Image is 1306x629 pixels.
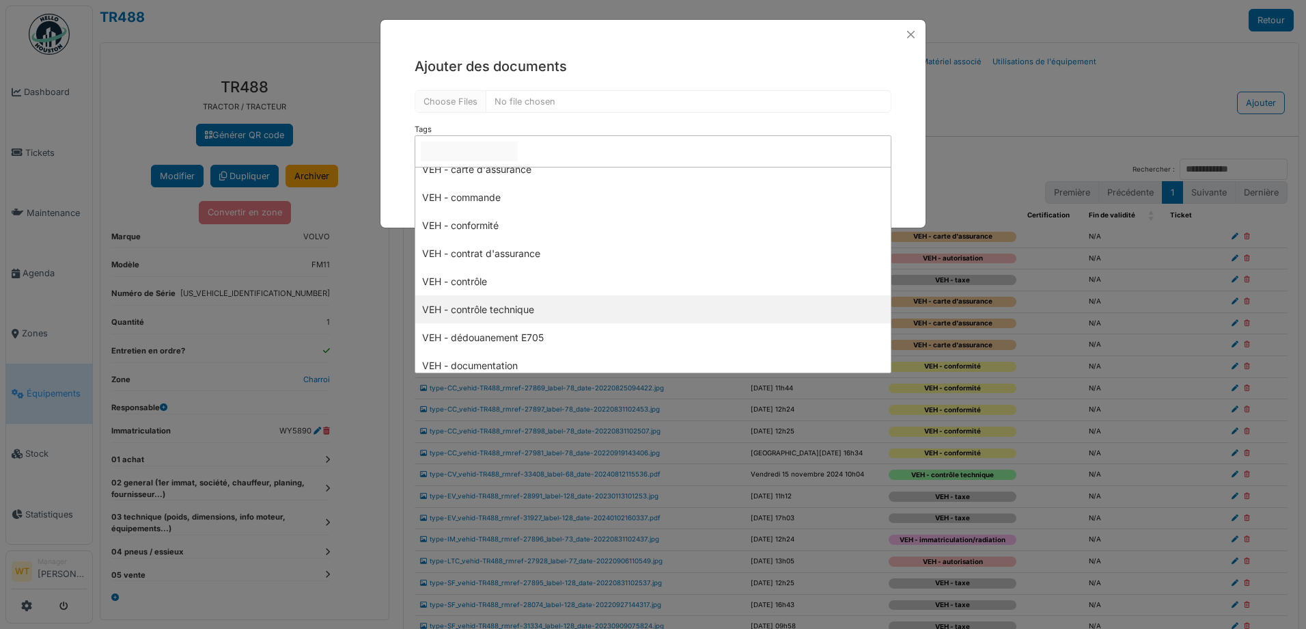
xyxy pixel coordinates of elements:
[421,142,518,161] input: null
[415,239,891,267] div: VEH - contrat d'assurance
[415,295,891,323] div: VEH - contrôle technique
[415,323,891,351] div: VEH - dédouanement E705
[415,56,891,77] h5: Ajouter des documents
[415,155,891,183] div: VEH - carte d'assurance
[415,351,891,379] div: VEH - documentation
[415,183,891,211] div: VEH - commande
[902,25,920,44] button: Close
[415,267,891,295] div: VEH - contrôle
[415,211,891,239] div: VEH - conformité
[415,124,432,135] label: Tags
